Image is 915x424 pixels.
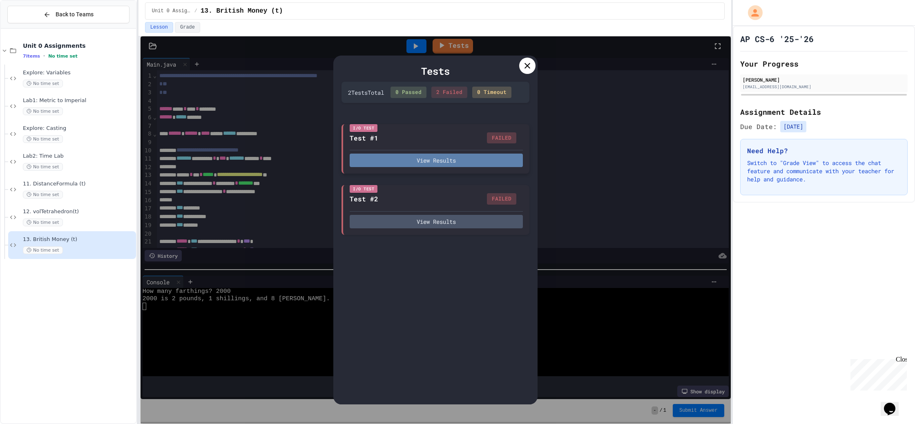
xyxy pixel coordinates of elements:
[194,8,197,14] span: /
[23,181,134,187] span: 11. DistanceFormula (t)
[23,191,63,199] span: No time set
[350,133,378,143] div: Test #1
[23,125,134,132] span: Explore: Casting
[341,64,529,78] div: Tests
[431,87,467,98] div: 2 Failed
[145,22,173,33] button: Lesson
[3,3,56,52] div: Chat with us now!Close
[743,84,905,90] div: [EMAIL_ADDRESS][DOMAIN_NAME]
[23,107,63,115] span: No time set
[23,163,63,171] span: No time set
[740,58,908,69] h2: Your Progress
[881,391,907,416] iframe: chat widget
[23,208,134,215] span: 12. volTetrahedron(t)
[23,42,134,49] span: Unit 0 Assignments
[472,87,511,98] div: 0 Timeout
[7,6,129,23] button: Back to Teams
[391,87,426,98] div: 0 Passed
[175,22,200,33] button: Grade
[23,153,134,160] span: Lab2: Time Lab
[350,124,377,132] div: I/O Test
[740,122,777,132] span: Due Date:
[23,135,63,143] span: No time set
[152,8,191,14] span: Unit 0 Assignments
[48,54,78,59] span: No time set
[43,53,45,59] span: •
[23,80,63,87] span: No time set
[23,219,63,226] span: No time set
[23,246,63,254] span: No time set
[847,356,907,391] iframe: chat widget
[23,54,40,59] span: 7 items
[350,154,523,167] button: View Results
[740,33,814,45] h1: AP CS-6 '25-'26
[740,106,908,118] h2: Assignment Details
[23,97,134,104] span: Lab1: Metric to Imperial
[350,194,378,204] div: Test #2
[780,121,806,132] span: [DATE]
[23,236,134,243] span: 13. British Money (t)
[747,146,901,156] h3: Need Help?
[747,159,901,183] p: Switch to "Grade View" to access the chat feature and communicate with your teacher for help and ...
[350,215,523,228] button: View Results
[350,185,377,193] div: I/O Test
[201,6,283,16] span: 13. British Money (t)
[739,3,765,22] div: My Account
[487,132,516,144] div: FAILED
[743,76,905,83] div: [PERSON_NAME]
[23,69,134,76] span: Explore: Variables
[348,88,384,97] div: 2 Test s Total
[56,10,94,19] span: Back to Teams
[487,193,516,205] div: FAILED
